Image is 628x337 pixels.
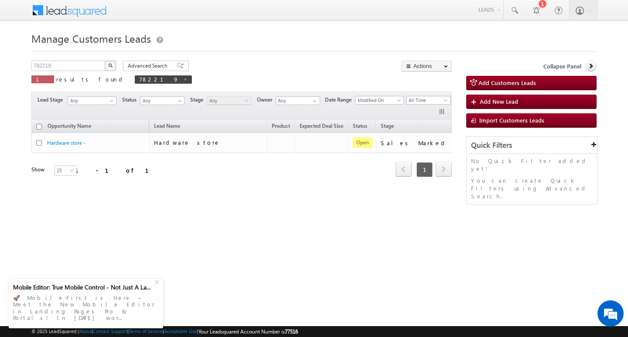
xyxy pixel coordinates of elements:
[355,96,401,104] span: Modified On
[79,328,92,334] a: About
[129,328,163,334] a: Terms of Service
[467,137,597,154] div: Quick Filters
[543,62,581,70] span: Collapse Panel
[38,96,66,104] span: Lead Stage
[68,97,113,105] span: Any
[396,162,412,177] span: prev
[353,137,372,148] span: Open
[140,96,184,105] a: Any
[150,121,184,133] span: Lead Name
[308,97,319,106] a: Show All Items
[207,96,251,105] a: Any
[471,157,593,173] p: No Quick Filter added yet!
[108,63,113,68] img: Search
[47,140,85,146] a: Hardware store -
[416,162,433,177] span: 1
[479,116,544,124] span: Import Customers Leads
[436,163,452,177] a: next
[207,97,249,105] span: Any
[325,96,355,104] span: Date Range
[54,165,77,176] a: 25
[381,123,394,129] span: Stage
[36,124,42,129] input: Check all records
[140,97,182,105] span: Any
[13,283,154,291] div: Mobile Editor: True Mobile Control - Not Just A La...
[348,121,372,133] a: Status
[13,292,159,324] div: 🚀 Mobile-First is Here – Meet the New Mobile Editor in Landing Pages Pro & Portals! In [DATE] wor...
[478,79,536,86] span: Add Customers Leads
[198,328,298,335] span: Your Leadsquared Account Number is
[55,167,78,174] span: 25
[75,165,159,175] div: 1 - 1 of 1
[436,162,452,177] span: next
[43,121,96,133] a: Opportunity Name
[396,163,412,177] a: prev
[276,96,320,105] input: Type to Search
[56,75,126,83] span: results found
[295,121,348,133] a: Expected Deal Size
[376,121,398,133] a: Stage
[68,96,116,105] a: Any
[471,177,593,200] p: You can create Quick Filters using Advanced Search.
[164,328,197,334] a: Acceptable Use
[122,96,140,104] span: Status
[300,123,343,129] span: Expected Deal Size
[406,96,451,105] a: All Time
[36,75,50,83] span: 1
[48,123,91,129] span: Opportunity Name
[139,75,179,83] span: 782219
[381,139,448,147] div: Sales Marked
[285,328,298,335] span: 77516
[128,62,170,70] span: Advanced Search
[406,96,448,104] span: All Time
[355,96,404,105] a: Modified On
[190,96,207,104] span: Stage
[93,328,127,334] a: Contact Support
[31,31,151,45] span: Manage Customers Leads
[154,139,220,146] span: Hardware store
[31,166,47,174] div: Show
[272,123,290,129] span: Product
[402,61,452,71] button: Actions
[31,327,298,336] span: © 2025 LeadSquared | | | | |
[257,96,276,104] span: Owner
[480,98,518,105] span: Add New Lead
[153,276,163,286] div: +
